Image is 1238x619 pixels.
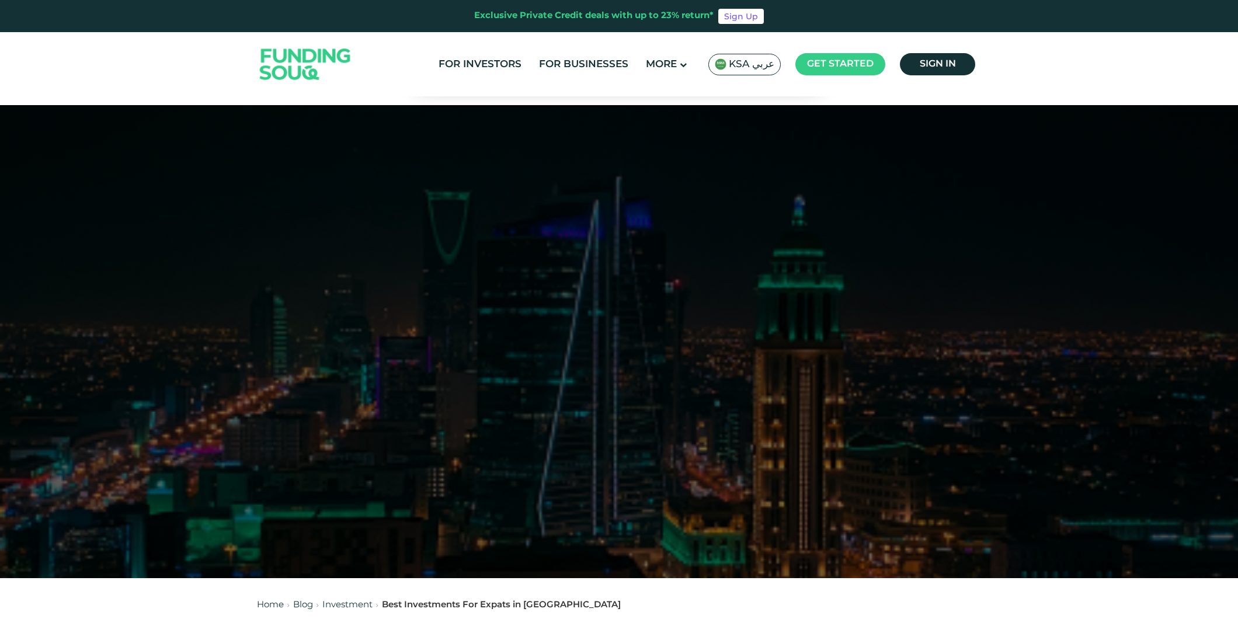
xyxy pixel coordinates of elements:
a: Sign in [900,53,975,75]
a: Blog [293,601,313,609]
div: Exclusive Private Credit deals with up to 23% return* [474,9,714,23]
span: Get started [807,60,874,68]
img: Logo [248,35,363,94]
span: Sign in [920,60,956,68]
a: Sign Up [718,9,764,24]
a: For Businesses [536,55,631,74]
span: KSA عربي [729,58,774,71]
a: Home [257,601,284,609]
div: Best Investments For Expats in [GEOGRAPHIC_DATA] [382,599,621,612]
img: SA Flag [715,58,726,70]
a: For Investors [436,55,524,74]
a: Investment [322,601,373,609]
span: More [646,60,677,69]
